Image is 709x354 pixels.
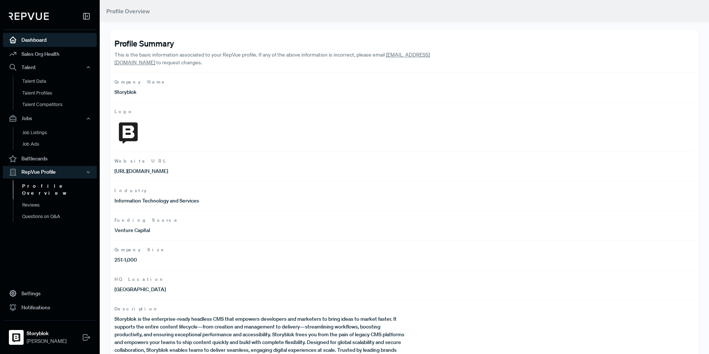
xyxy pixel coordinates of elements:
span: HQ Location [114,276,694,283]
img: RepVue [9,13,49,20]
button: Talent [3,61,97,74]
a: Reviews [13,199,107,211]
span: Funding Source [114,217,694,224]
a: Dashboard [3,33,97,47]
span: [PERSON_NAME] [27,337,66,345]
a: Notifications [3,300,97,314]
a: Profile Overview [13,180,107,199]
a: Settings [3,286,97,300]
p: Storyblok [114,88,404,96]
button: RepVue Profile [3,166,97,178]
a: Talent Data [13,75,107,87]
a: Talent Competitors [13,99,107,110]
a: Talent Profiles [13,87,107,99]
span: Profile Overview [106,7,150,15]
p: [GEOGRAPHIC_DATA] [114,286,404,293]
a: Job Ads [13,138,107,150]
strong: Storyblok [27,330,66,337]
a: StoryblokStoryblok[PERSON_NAME] [3,320,97,348]
h4: Profile Summary [114,38,694,48]
span: Company Size [114,246,694,253]
img: Logo [114,118,142,146]
p: Information Technology and Services [114,197,404,205]
span: Industry [114,187,694,194]
button: Jobs [3,112,97,125]
a: Battlecards [3,152,97,166]
span: Company Name [114,79,694,85]
span: Logo [114,108,694,115]
a: Questions on Q&A [13,211,107,222]
p: [URL][DOMAIN_NAME] [114,167,404,175]
a: Sales Org Health [3,47,97,61]
p: 251-1,000 [114,256,404,264]
p: Venture Capital [114,227,404,234]
a: Job Listings [13,127,107,139]
img: Storyblok [10,331,22,343]
p: This is the basic information associated to your RepVue profile. If any of the above information ... [114,51,462,67]
span: Website URL [114,158,694,164]
span: Description [114,306,694,312]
